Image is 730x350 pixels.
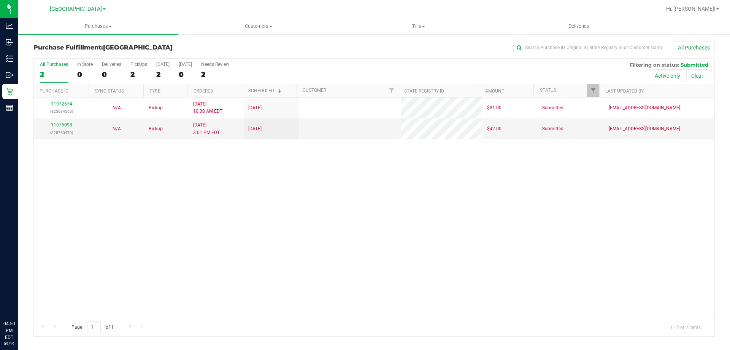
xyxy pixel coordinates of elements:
span: Page of 1 [65,321,120,333]
span: [DATE] [248,104,262,112]
button: Active only [650,69,685,82]
span: Customers [179,23,338,30]
a: Scheduled [248,88,283,93]
div: 0 [179,70,192,79]
span: Submitted [681,62,708,68]
inline-svg: Outbound [6,71,13,79]
div: 0 [102,70,121,79]
div: [DATE] [179,62,192,67]
a: Purchases [18,18,178,34]
a: Customers [178,18,338,34]
span: Filtering on status: [630,62,679,68]
a: Filter [587,84,599,97]
inline-svg: Reports [6,104,13,112]
p: (325750470) [38,129,84,136]
span: $81.00 [487,104,501,112]
button: All Purchases [673,41,715,54]
span: Submitted [542,104,563,112]
inline-svg: Retail [6,88,13,95]
iframe: Resource center [8,289,30,312]
span: $42.00 [487,125,501,133]
a: State Registry ID [404,88,444,94]
div: Deliveries [102,62,121,67]
p: (325634560) [38,108,84,115]
div: [DATE] [156,62,170,67]
a: Filter [385,84,398,97]
a: Customer [303,88,326,93]
div: 2 [201,70,229,79]
a: Status [540,88,556,93]
span: Tills [339,23,498,30]
inline-svg: Analytics [6,22,13,30]
a: Tills [338,18,498,34]
span: [EMAIL_ADDRESS][DOMAIN_NAME] [609,104,680,112]
span: [GEOGRAPHIC_DATA] [50,6,102,12]
input: 1 [87,321,101,333]
a: Purchase ID [40,88,68,94]
span: Not Applicable [113,105,121,110]
button: Clear [686,69,708,82]
div: 0 [77,70,93,79]
inline-svg: Inbound [6,38,13,46]
div: In Store [77,62,93,67]
button: N/A [113,125,121,133]
input: Search Purchase ID, Original ID, State Registry ID or Customer Name... [513,42,665,53]
div: 2 [156,70,170,79]
a: Type [149,88,160,94]
span: [EMAIL_ADDRESS][DOMAIN_NAME] [609,125,680,133]
span: Not Applicable [113,126,121,131]
inline-svg: Inventory [6,55,13,62]
span: [DATE] 3:01 PM EDT [193,121,220,136]
span: [DATE] 10:38 AM EDT [193,101,222,115]
span: Deliveries [558,23,600,30]
span: Submitted [542,125,563,133]
div: Needs Review [201,62,229,67]
span: Purchases [18,23,178,30]
p: 04:50 PM EDT [3,320,15,341]
a: Ordered [194,88,213,94]
iframe: Resource center unread badge [22,288,32,297]
h3: Purchase Fulfillment: [33,44,260,51]
span: [GEOGRAPHIC_DATA] [103,44,173,51]
a: Last Updated By [605,88,644,94]
span: Pickup [149,104,163,112]
a: Sync Status [95,88,124,94]
div: All Purchases [40,62,68,67]
div: 2 [130,70,147,79]
a: 11975098 [51,122,72,128]
span: 1 - 2 of 2 items [664,321,707,333]
button: N/A [113,104,121,112]
a: Amount [485,88,504,94]
p: 09/19 [3,341,15,347]
span: [DATE] [248,125,262,133]
div: PickUps [130,62,147,67]
span: Pickup [149,125,163,133]
a: 11972674 [51,101,72,107]
a: Deliveries [499,18,659,34]
div: 2 [40,70,68,79]
span: Hi, [PERSON_NAME]! [666,6,716,12]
